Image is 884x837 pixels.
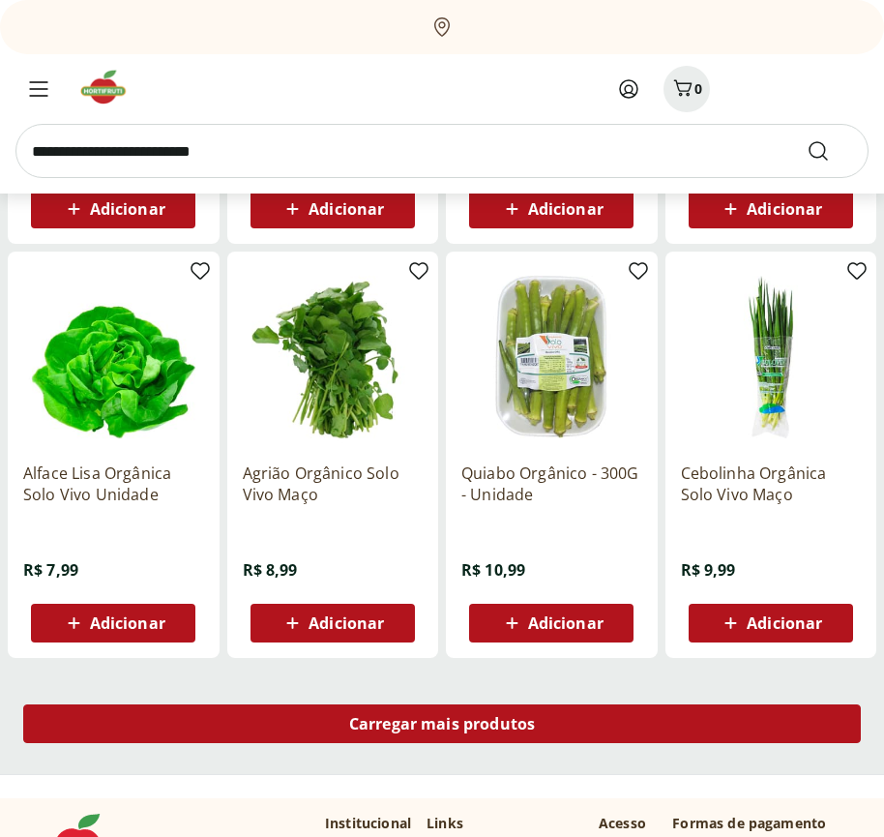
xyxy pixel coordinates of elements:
[90,615,165,631] span: Adicionar
[250,190,415,228] button: Adicionar
[663,66,710,112] button: Carrinho
[469,190,634,228] button: Adicionar
[461,463,642,505] a: Quiabo Orgânico - 300G - Unidade
[681,559,736,581] span: R$ 9,99
[31,190,195,228] button: Adicionar
[250,604,415,643] button: Adicionar
[681,463,862,505] a: Cebolinha Orgânica Solo Vivo Maço
[528,201,604,217] span: Adicionar
[694,79,702,98] span: 0
[689,190,853,228] button: Adicionar
[747,201,822,217] span: Adicionar
[599,814,646,833] p: Acesso
[23,704,861,751] a: Carregar mais produtos
[23,267,204,448] img: Alface Lisa Orgânica Solo Vivo Unidade
[309,201,384,217] span: Adicionar
[90,201,165,217] span: Adicionar
[689,604,853,643] button: Adicionar
[325,814,411,833] p: Institucional
[15,66,62,112] button: Menu
[23,559,78,581] span: R$ 7,99
[469,604,634,643] button: Adicionar
[15,124,869,178] input: search
[77,68,142,106] img: Hortifruti
[309,615,384,631] span: Adicionar
[243,463,424,505] a: Agrião Orgânico Solo Vivo Maço
[672,814,845,833] p: Formas de pagamento
[243,559,298,581] span: R$ 8,99
[349,716,536,732] span: Carregar mais produtos
[681,267,862,448] img: Cebolinha Orgânica Solo Vivo Maço
[461,559,525,581] span: R$ 10,99
[807,139,853,163] button: Submit Search
[243,267,424,448] img: Agrião Orgânico Solo Vivo Maço
[31,604,195,643] button: Adicionar
[747,615,822,631] span: Adicionar
[461,267,642,448] img: Quiabo Orgânico - 300G - Unidade
[23,463,204,505] a: Alface Lisa Orgânica Solo Vivo Unidade
[528,615,604,631] span: Adicionar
